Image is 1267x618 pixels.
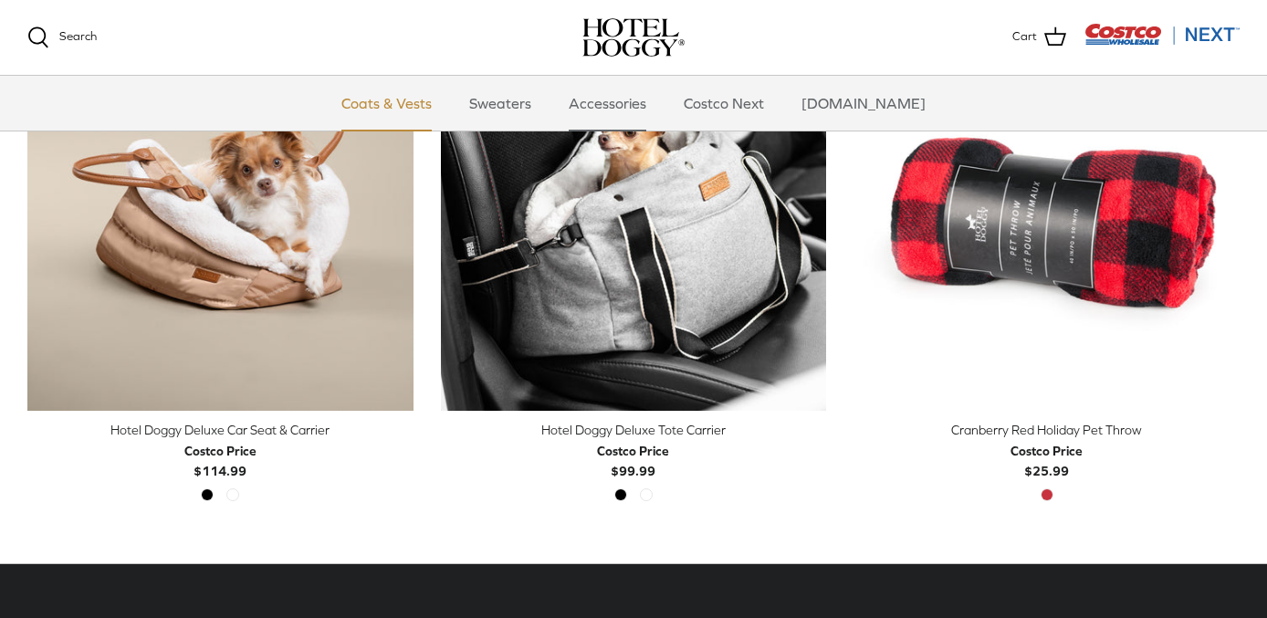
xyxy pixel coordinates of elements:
a: Visit Costco Next [1084,35,1240,48]
a: Accessories [552,76,663,131]
a: Sweaters [453,76,548,131]
div: Costco Price [597,441,669,461]
b: $99.99 [597,441,669,478]
div: Costco Price [184,441,257,461]
span: Search [59,29,97,43]
a: Hotel Doggy Deluxe Car Seat & Carrier [27,26,414,412]
div: Cranberry Red Holiday Pet Throw [853,420,1240,440]
a: Cranberry Red Holiday Pet Throw Costco Price$25.99 [853,420,1240,481]
b: $25.99 [1010,441,1083,478]
a: Hotel Doggy Deluxe Tote Carrier Costco Price$99.99 [441,420,827,481]
a: hoteldoggy.com hoteldoggycom [582,18,685,57]
a: Hotel Doggy Deluxe Tote Carrier [441,26,827,412]
a: Cranberry Red Holiday Pet Throw [853,26,1240,412]
a: Costco Next [667,76,780,131]
div: Hotel Doggy Deluxe Car Seat & Carrier [27,420,414,440]
div: Hotel Doggy Deluxe Tote Carrier [441,420,827,440]
div: Costco Price [1010,441,1083,461]
a: [DOMAIN_NAME] [785,76,942,131]
span: Cart [1012,27,1037,47]
img: hoteldoggycom [582,18,685,57]
img: Costco Next [1084,23,1240,46]
a: Coats & Vests [325,76,448,131]
b: $114.99 [184,441,257,478]
a: Hotel Doggy Deluxe Car Seat & Carrier Costco Price$114.99 [27,420,414,481]
a: Search [27,26,97,48]
a: Cart [1012,26,1066,49]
